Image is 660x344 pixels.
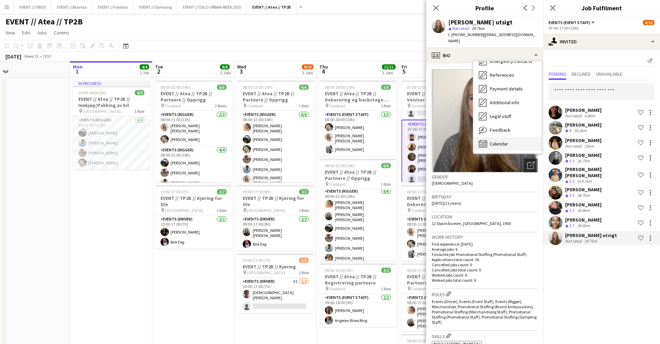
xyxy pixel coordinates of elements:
span: 29.7km [470,26,486,31]
span: Jobs [37,30,47,36]
span: Legal stuff [490,113,511,119]
div: 1 Job [140,70,149,75]
div: 6.8km [583,113,596,118]
p: Applications total count: 36 [432,257,538,262]
span: | [EMAIL_ADDRESS][DOMAIN_NAME] [448,32,535,43]
span: Unavailable [596,72,623,76]
span: Payment details [490,86,523,92]
div: References [473,68,541,82]
span: 6/6 [299,85,309,90]
div: 38.7km [576,193,591,198]
div: Not rated [565,113,583,118]
h3: Gender [432,174,538,180]
h3: EVENT // Atea // TP2B // Registrering partnere [319,273,396,286]
span: 5 [400,67,407,75]
h1: EVENT // Atea // TP2B [5,17,83,27]
h3: Profile [426,3,543,12]
span: 1 Role [381,103,391,108]
h3: EVENT // Atea // TP2B // Partnere // Opprigg [237,90,314,103]
app-card-role: Events (Event Staff)2/209:00-18:00 (9h)[PERSON_NAME]Angelen Riseo Ring [319,294,396,327]
div: Open photos pop-in [524,159,538,172]
div: 34.8km [576,208,591,214]
div: [DATE] [5,53,21,60]
div: 10:00-17:00 (7h)2/2EVENT // TP2B // Kjøring for Ole [GEOGRAPHIC_DATA]1 RoleEvents (Driver)2/210:0... [155,185,232,249]
h3: Work history [432,234,538,240]
span: Emergency contacts [490,58,532,64]
app-job-card: 08:00-17:00 (9h)2/2EVENT // Atea // TP2B // Partnere // Expo Oslofjord1 RoleEvents (Rigger)2/208:... [401,264,478,331]
app-card-role: Events (Rigger)2/208:00-21:00 (13h)[PERSON_NAME] [PERSON_NAME][PERSON_NAME] [155,111,232,146]
span: 09:00-18:00 (9h) [325,268,353,273]
span: Pending [549,72,566,76]
div: 08:00-22:00 (14h)6/6EVENT // Atea // TP2B // Partnere // Opprigg Oslofjord2 RolesEvents (Rigger)2... [155,80,232,182]
h3: Location [432,214,538,220]
span: References [490,72,514,78]
span: [GEOGRAPHIC_DATA] [247,208,285,213]
div: 07:00-17:00 (10h) [549,25,654,31]
div: [PERSON_NAME] [PERSON_NAME] [565,166,635,179]
app-job-card: 10:00-17:00 (7h)1/2EVENT // TP2B // Kjøring [GEOGRAPHIC_DATA]1 RoleEvents (Driver)4I1/210:00-17:0... [237,254,314,313]
div: [PERSON_NAME] [565,152,602,158]
h3: EVENT // Atea // TP2B // Dekorering og backstage oppsett [401,195,478,207]
div: [PERSON_NAME] utsigt [565,232,617,238]
span: [DEMOGRAPHIC_DATA] [432,181,473,186]
span: [GEOGRAPHIC_DATA] [247,270,285,275]
div: 319.1km [576,179,593,184]
span: 4/4 [140,64,149,69]
h3: EVENT // Atea // TP2B // Partnere // Opprigg [155,90,232,103]
app-job-card: In progress10:00-18:00 (8h)4/4EVENT // Atea // TP2B // Innkjøp/Pakking av bil [GEOGRAPHIC_DATA]1 ... [73,80,150,170]
div: 29.7km [583,238,598,244]
div: [PERSON_NAME] utsigt [448,19,513,25]
button: EVENT // OSLO URBAN WEEK 2025 [177,0,247,14]
div: Payment details [473,82,541,96]
span: Tue [155,64,163,70]
span: Mon [73,64,82,70]
div: CEST [43,54,52,59]
button: EVENT // Foodora [92,0,134,14]
app-job-card: 08:00-22:00 (14h)6/6EVENT // Atea // TP2B // Partnere // Opprigg Oslofjord1 RoleEvents (Rigger)6/... [319,159,396,261]
span: 1 [72,67,82,75]
span: [DATE] (21 years) [432,201,461,206]
span: 4/4 [135,90,144,95]
app-card-role: Events (Driver)2/209:00-17:00 (8h)[PERSON_NAME] [PERSON_NAME]Birk Eeg [237,215,314,251]
span: 3.5 [569,158,574,163]
span: View [5,30,15,36]
span: 10:00-18:00 (8h) [78,90,106,95]
span: 3.7 [569,223,574,228]
span: 1/2 [299,258,309,263]
div: 26.3km [573,128,588,134]
button: EVENT // Bravida [52,0,92,14]
span: 4 [318,67,328,75]
app-card-role: Events (Rigger)4/410:00-18:00 (8h)[PERSON_NAME][PERSON_NAME][PERSON_NAME][PERSON_NAME] [73,116,150,170]
div: 2 Jobs [220,70,231,75]
div: 25km [583,143,595,149]
span: 08:00-22:00 (14h) [407,338,437,343]
div: 3 Jobs [302,70,313,75]
p: Cancelled jobs count: 0 [432,262,538,267]
span: Oslofjord [247,103,263,108]
span: Oslofjord [329,103,345,108]
p: Favourite job: Promotional Staffing (Promotional Staff) [432,252,538,257]
div: [PERSON_NAME] [565,122,602,128]
div: Bio [426,47,543,64]
span: Oslofjord [165,103,181,108]
span: Thu [319,64,328,70]
span: Edit [22,30,30,36]
div: Not rated [565,238,583,244]
app-card-role: Events (Driver)2/210:00-17:00 (7h)[PERSON_NAME]Birk Eeg [155,215,232,249]
span: Not rated [452,26,469,31]
span: Events (Driver), Events (Event Staff), Events (Rigger), Merchandiser, Promotional Staffing (Brand... [432,299,537,325]
span: 12 Støvinåsveien, [GEOGRAPHIC_DATA], 1900 [432,221,511,226]
span: Week 35 [23,54,40,59]
h3: EVENT // Atea // TP2B // Partnere // Expo [401,273,478,286]
h3: Roles [432,290,538,298]
div: [PERSON_NAME] [565,186,602,193]
div: 08:00-11:00 (3h)3/3EVENT // Atea // TP2B // Dekorering og backstage oppsett Oslofjord1 RoleEvents... [401,185,478,261]
button: EVENT // Samsung [134,0,177,14]
span: 2 [154,67,163,75]
div: 08:00-22:00 (14h)6/6EVENT // Atea // TP2B // Partnere // Opprigg Oslofjord1 RoleEvents (Rigger)6/... [237,80,314,182]
app-card-role: Events (Rigger)4/408:00-22:00 (14h)[PERSON_NAME][PERSON_NAME][PERSON_NAME] [155,146,232,202]
span: 2 Roles [215,103,227,108]
span: 08:00-22:00 (14h) [325,163,355,168]
app-card-role: Events (Rigger)6/608:00-22:00 (14h)[PERSON_NAME] [PERSON_NAME][PERSON_NAME] [PERSON_NAME][PERSON_... [319,187,396,265]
